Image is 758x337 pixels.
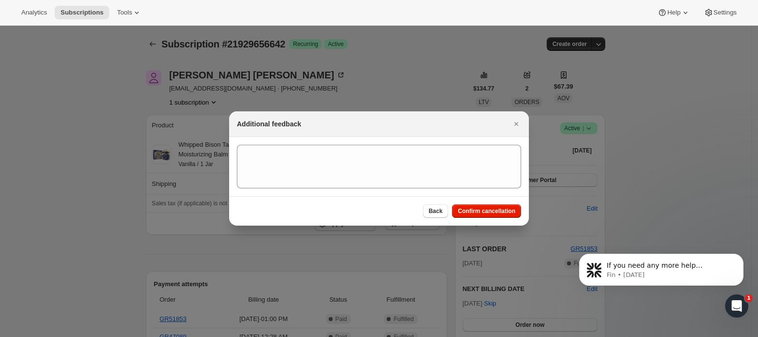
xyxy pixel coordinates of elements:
[117,9,132,16] span: Tools
[725,294,748,318] iframe: Intercom live chat
[652,6,696,19] button: Help
[714,9,737,16] span: Settings
[55,6,109,19] button: Subscriptions
[667,9,680,16] span: Help
[111,6,147,19] button: Tools
[510,117,523,131] button: Close
[60,9,103,16] span: Subscriptions
[42,37,167,46] p: Message from Fin, sent 2d ago
[429,207,443,215] span: Back
[42,28,165,93] span: If you need any more help understanding our SMS subscription management features, please let me k...
[21,9,47,16] span: Analytics
[452,204,521,218] button: Confirm cancellation
[15,6,53,19] button: Analytics
[698,6,743,19] button: Settings
[458,207,515,215] span: Confirm cancellation
[565,233,758,311] iframe: Intercom notifications message
[423,204,449,218] button: Back
[237,119,301,129] h2: Additional feedback
[745,294,753,302] span: 1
